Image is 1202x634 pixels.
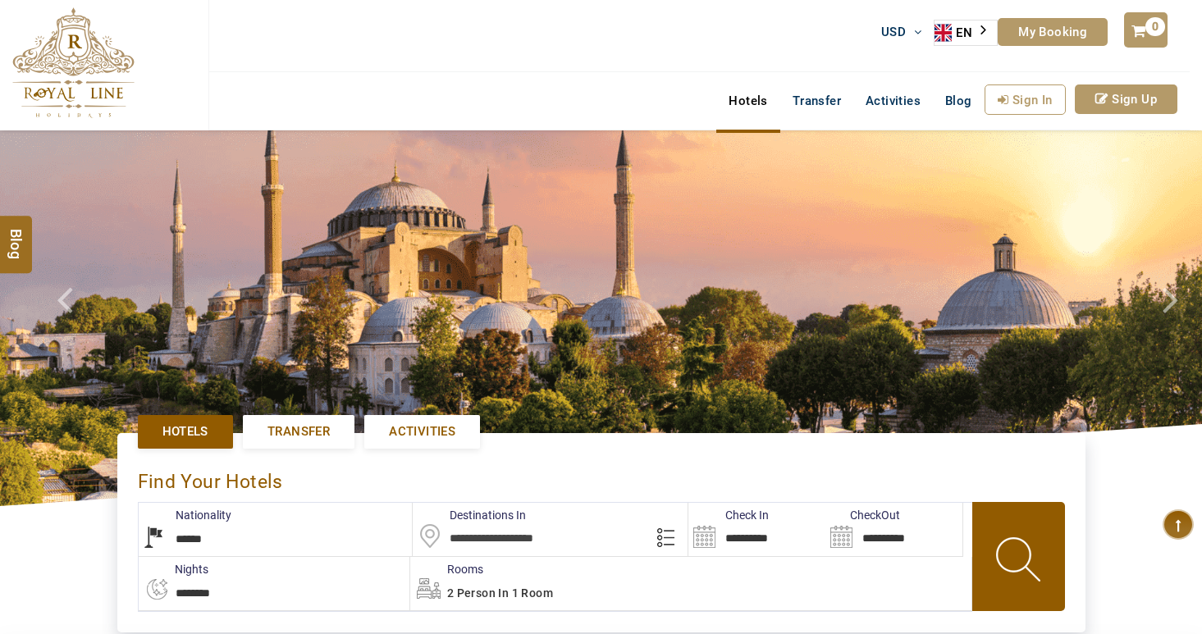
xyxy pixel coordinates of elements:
a: Hotels [138,415,233,449]
img: The Royal Line Holidays [12,7,135,118]
label: Rooms [410,561,483,577]
a: Check next image [1142,130,1202,506]
a: EN [935,21,997,45]
label: CheckOut [825,507,900,523]
span: USD [881,25,906,39]
a: Blog [933,84,985,117]
a: Transfer [243,415,354,449]
a: Sign In [985,84,1066,115]
label: Destinations In [413,507,526,523]
a: Sign Up [1075,84,1177,114]
span: 2 Person in 1 Room [447,586,553,600]
span: Hotels [162,423,208,440]
a: Hotels [716,84,779,117]
input: Search [825,503,962,556]
label: Check In [688,507,769,523]
span: Blog [945,94,972,108]
span: Transfer [267,423,330,440]
a: Activities [364,415,480,449]
span: Blog [6,229,27,243]
div: Language [934,20,998,46]
aside: Language selected: English [934,20,998,46]
label: nights [138,561,208,577]
a: 0 [1124,12,1167,48]
a: Transfer [780,84,853,117]
a: My Booking [998,18,1108,46]
a: Check next prev [36,130,96,506]
a: Activities [853,84,933,117]
div: Find Your Hotels [138,454,1065,502]
span: Activities [389,423,455,440]
span: 0 [1145,17,1165,36]
input: Search [688,503,825,556]
label: Nationality [139,507,231,523]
